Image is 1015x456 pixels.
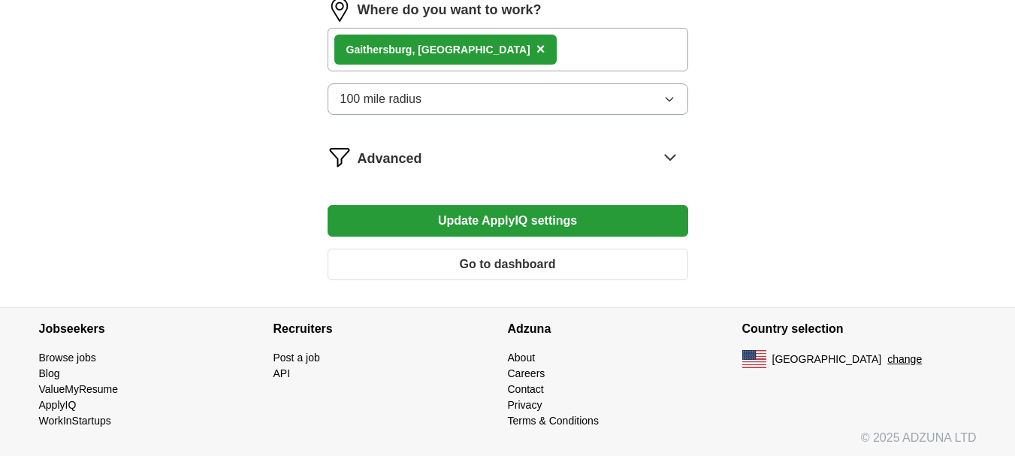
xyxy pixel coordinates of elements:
[536,41,545,57] span: ×
[508,367,545,379] a: Careers
[328,145,352,169] img: filter
[508,415,599,427] a: Terms & Conditions
[346,42,530,58] div: Gaithersburg, [GEOGRAPHIC_DATA]
[536,38,545,61] button: ×
[340,90,422,108] span: 100 mile radius
[508,399,542,411] a: Privacy
[39,383,119,395] a: ValueMyResume
[328,83,688,115] button: 100 mile radius
[508,352,536,364] a: About
[328,249,688,280] button: Go to dashboard
[772,352,882,367] span: [GEOGRAPHIC_DATA]
[887,352,922,367] button: change
[39,399,77,411] a: ApplyIQ
[358,149,422,169] span: Advanced
[39,352,96,364] a: Browse jobs
[508,383,544,395] a: Contact
[39,415,111,427] a: WorkInStartups
[328,205,688,237] button: Update ApplyIQ settings
[273,367,291,379] a: API
[273,352,320,364] a: Post a job
[39,367,60,379] a: Blog
[742,308,977,350] h4: Country selection
[742,350,766,368] img: US flag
